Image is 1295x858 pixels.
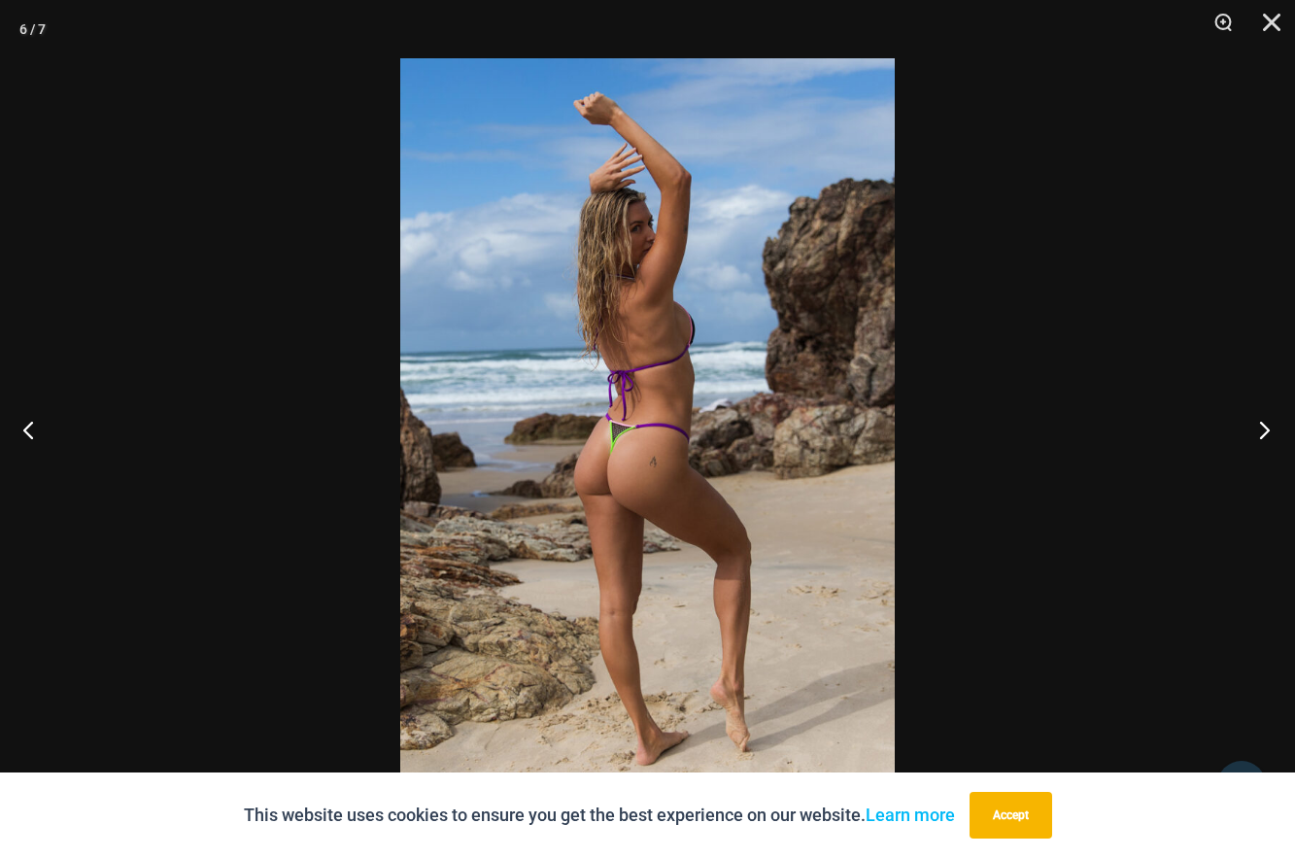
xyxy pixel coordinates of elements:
[400,58,895,800] img: Reckless Neon Crush Black Neon 306 Tri Top 466 Thong 02
[19,15,46,44] div: 6 / 7
[244,801,955,830] p: This website uses cookies to ensure you get the best experience on our website.
[1222,381,1295,478] button: Next
[866,805,955,825] a: Learn more
[970,792,1052,839] button: Accept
